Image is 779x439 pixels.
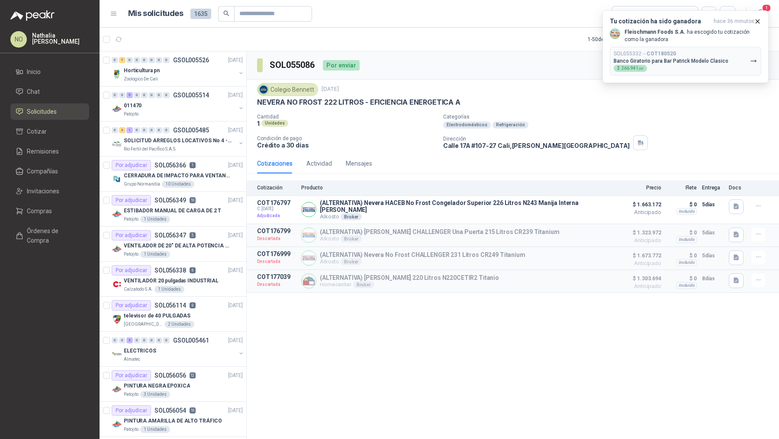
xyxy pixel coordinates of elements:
[10,203,89,219] a: Compras
[702,273,724,284] p: 8 días
[140,251,170,258] div: 1 Unidades
[156,57,162,63] div: 0
[100,227,246,262] a: Por adjudicarSOL0563475[DATE] Company LogoVENTILADOR DE 20" DE ALTA POTENCIA PARA ANCLAR A LA PAR...
[190,302,196,308] p: 9
[320,228,560,235] p: (ALTERNATIVA) [PERSON_NAME] CHALLENGER Una Puerta 215 Litros CR239 Titanium
[112,370,151,381] div: Por adjudicar
[228,407,243,415] p: [DATE]
[666,250,697,261] p: $ 0
[156,127,162,133] div: 0
[257,206,296,211] span: C: [DATE]
[610,29,620,38] img: Company Logo
[10,103,89,120] a: Solicitudes
[141,92,148,98] div: 0
[134,127,140,133] div: 0
[128,7,183,20] h1: Mis solicitudes
[112,90,245,118] a: 0 0 5 0 0 0 0 0 GSOL005514[DATE] Company Logo011470Patojito
[257,273,296,280] p: COT177039
[259,85,268,94] img: Company Logo
[112,384,122,394] img: Company Logo
[148,92,155,98] div: 0
[141,127,148,133] div: 0
[112,244,122,254] img: Company Logo
[112,55,245,83] a: 0 7 0 0 0 0 0 0 GSOL005526[DATE] Company LogoHorticultura pnZoologico De Cali
[112,335,245,363] a: 0 0 3 0 0 0 0 0 GSOL005461[DATE] Company LogoELECTRICOSAlmatec
[124,312,190,320] p: televisor de 40 PULGADAS
[155,232,186,238] p: SOL056347
[134,92,140,98] div: 0
[666,273,697,284] p: $ 0
[10,31,27,48] div: NO
[124,321,163,328] p: [GEOGRAPHIC_DATA]
[302,202,316,217] img: Company Logo
[302,251,316,265] img: Company Logo
[228,91,243,99] p: [DATE]
[112,57,118,63] div: 0
[124,391,138,398] p: Patojito
[126,337,133,343] div: 3
[190,9,211,19] span: 1635
[614,51,676,57] p: SOL055332 →
[124,111,138,118] p: Patojito
[729,185,746,191] p: Docs
[320,258,525,265] p: Alkosto
[588,32,641,46] div: 1 - 50 de 976
[762,4,771,12] span: 1
[124,207,221,215] p: ESTIBADOR MANUAL DE CARGA DE 2 T
[163,92,170,98] div: 0
[666,185,697,191] p: Flete
[10,223,89,249] a: Órdenes de Compra
[647,51,676,57] b: COT180520
[320,235,560,242] p: Alkosto
[173,337,209,343] p: GSOL005461
[618,284,661,289] span: Anticipado
[320,281,499,288] p: Homecenter
[228,231,243,240] p: [DATE]
[124,277,219,285] p: VENTILADOR 20 pulgadas INDUSTRIAL
[261,120,288,127] div: Unidades
[155,197,186,203] p: SOL056349
[666,199,697,210] p: $ 0
[10,83,89,100] a: Chat
[228,196,243,205] p: [DATE]
[141,57,148,63] div: 0
[148,127,155,133] div: 0
[27,206,52,216] span: Compras
[618,199,661,210] span: $ 1.663.172
[112,104,122,114] img: Company Logo
[618,228,661,238] span: $ 1.323.972
[140,391,170,398] div: 3 Unidades
[112,92,118,98] div: 0
[124,137,232,145] p: SOLICITUD ARREGLOS LOCATIVOS No 4 - PICHINDE
[27,226,81,245] span: Órdenes de Compra
[119,337,126,343] div: 0
[112,337,118,343] div: 0
[155,286,184,293] div: 1 Unidades
[112,349,122,359] img: Company Logo
[443,142,630,149] p: Calle 17A #107-27 Cali , [PERSON_NAME][GEOGRAPHIC_DATA]
[124,242,232,250] p: VENTILADOR DE 20" DE ALTA POTENCIA PARA ANCLAR A LA PARED
[190,267,196,273] p: 6
[156,337,162,343] div: 0
[10,143,89,160] a: Remisiones
[112,195,151,205] div: Por adjudicar
[119,127,126,133] div: 3
[353,281,374,288] div: Broker
[148,57,155,63] div: 0
[341,213,362,220] div: Broker
[617,9,663,19] div: 7 seleccionadas
[124,67,160,75] p: Horticultura pn
[112,230,151,240] div: Por adjudicar
[124,382,190,390] p: PINTURA NEGRA EPOXICA
[320,274,499,281] p: (ALTERNATIVA) [PERSON_NAME] 220 Litros N220CETIR2 Titanio
[141,337,148,343] div: 0
[610,18,710,25] h3: Tu cotización ha sido ganadora
[257,114,436,120] p: Cantidad
[27,147,59,156] span: Remisiones
[124,146,177,153] p: Rio Fertil del Pacífico S.A.S.
[228,126,243,135] p: [DATE]
[638,67,644,70] span: ,00
[257,250,296,257] p: COT176999
[119,57,126,63] div: 7
[126,127,133,133] div: 1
